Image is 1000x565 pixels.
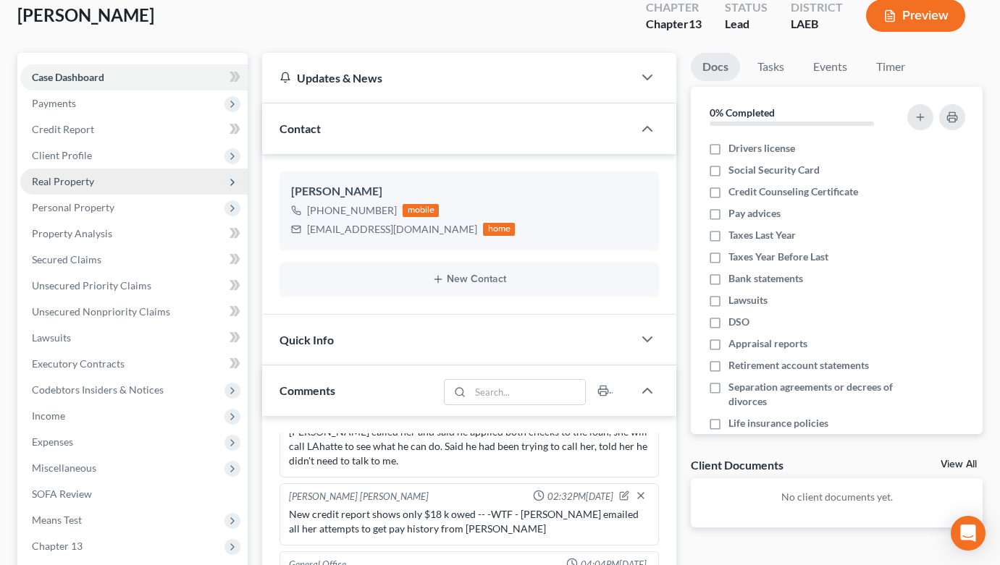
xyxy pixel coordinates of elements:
[691,457,783,472] div: Client Documents
[32,227,112,239] span: Property Analysis
[941,459,977,470] a: View All
[746,53,796,81] a: Tasks
[32,436,73,448] span: Expenses
[728,271,803,286] span: Bank statements
[32,149,92,161] span: Client Profile
[689,17,702,30] span: 13
[865,53,917,81] a: Timer
[20,273,248,299] a: Unsecured Priority Claims
[403,204,439,217] div: mobile
[20,247,248,273] a: Secured Claims
[20,221,248,247] a: Property Analysis
[289,507,650,536] div: New credit report shows only $18 k owed -- -WTF - [PERSON_NAME] emailed all her attempts to get p...
[32,279,151,292] span: Unsecured Priority Claims
[32,253,101,265] span: Secured Claims
[17,4,154,25] span: [PERSON_NAME]
[951,516,986,551] div: Open Intercom Messenger
[20,64,248,90] a: Case Dashboard
[728,141,795,156] span: Drivers license
[307,203,397,218] div: [PHONE_NUMBER]
[728,228,796,242] span: Taxes Last Year
[725,16,768,33] div: Lead
[483,223,515,236] div: home
[289,490,429,504] div: [PERSON_NAME] [PERSON_NAME]
[728,380,897,409] span: Separation agreements or decrees of divorces
[291,273,647,285] button: New Contact
[471,380,586,404] input: Search...
[20,351,248,377] a: Executory Contracts
[702,490,971,504] p: No client documents yet.
[710,106,775,119] strong: 0% Completed
[728,206,781,221] span: Pay advices
[307,222,477,237] div: [EMAIL_ADDRESS][DOMAIN_NAME]
[32,357,125,370] span: Executory Contracts
[728,184,858,199] span: Credit Counseling Certificate
[20,299,248,325] a: Unsecured Nonpriority Claims
[20,481,248,507] a: SOFA Review
[32,462,96,474] span: Miscellaneous
[32,71,104,83] span: Case Dashboard
[32,409,65,422] span: Income
[280,333,334,347] span: Quick Info
[802,53,859,81] a: Events
[646,16,702,33] div: Chapter
[728,293,768,307] span: Lawsuits
[728,163,820,177] span: Social Security Card
[289,425,650,468] div: [PERSON_NAME] called her and said he applied both checks to the loan, she will call LAhatte to se...
[32,383,164,396] span: Codebtors Insiders & Notices
[728,416,828,430] span: Life insurance policies
[20,116,248,143] a: Credit Report
[32,540,83,552] span: Chapter 13
[728,250,828,264] span: Taxes Year Before Last
[280,70,615,85] div: Updates & News
[291,183,647,200] div: [PERSON_NAME]
[691,53,740,81] a: Docs
[728,358,869,373] span: Retirement account statements
[32,175,94,187] span: Real Property
[547,490,613,504] span: 02:32PM[DATE]
[791,16,843,33] div: LAEB
[728,315,749,329] span: DSO
[32,123,94,135] span: Credit Report
[32,97,76,109] span: Payments
[32,331,71,344] span: Lawsuits
[280,383,335,397] span: Comments
[20,325,248,351] a: Lawsuits
[32,488,92,500] span: SOFA Review
[32,305,170,318] span: Unsecured Nonpriority Claims
[280,122,321,135] span: Contact
[728,336,807,351] span: Appraisal reports
[32,514,82,526] span: Means Test
[32,201,114,213] span: Personal Property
